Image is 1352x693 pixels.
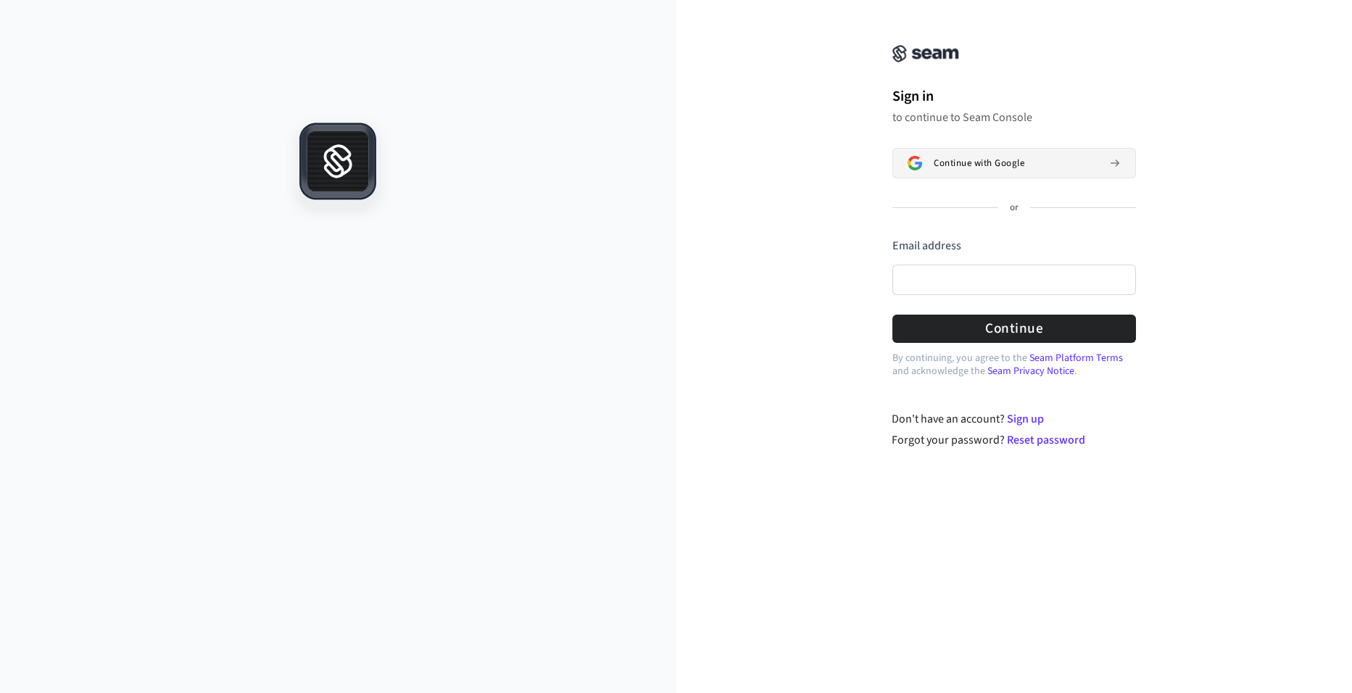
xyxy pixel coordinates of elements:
[892,238,961,254] label: Email address
[987,364,1074,378] a: Seam Privacy Notice
[1007,411,1044,427] a: Sign up
[892,45,959,62] img: Seam Console
[892,431,1136,449] div: Forgot your password?
[892,86,1136,107] h1: Sign in
[908,156,922,170] img: Sign in with Google
[892,315,1136,343] button: Continue
[892,352,1136,378] p: By continuing, you agree to the and acknowledge the .
[892,110,1136,125] p: to continue to Seam Console
[1010,202,1019,215] p: or
[1029,351,1123,365] a: Seam Platform Terms
[892,148,1136,178] button: Sign in with GoogleContinue with Google
[892,410,1136,428] div: Don't have an account?
[934,157,1024,169] span: Continue with Google
[1007,432,1085,448] a: Reset password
